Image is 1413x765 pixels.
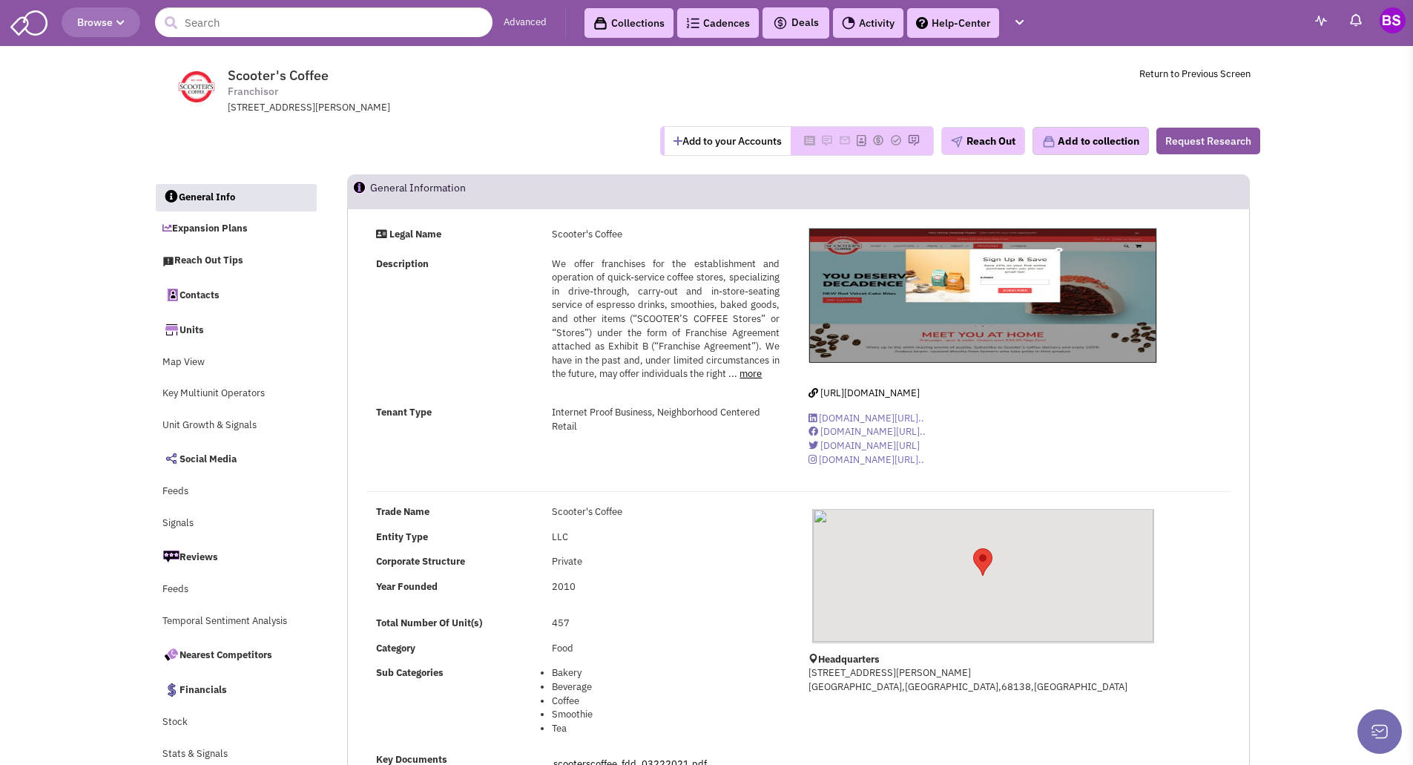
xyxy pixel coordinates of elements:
a: Stock [155,709,317,737]
a: General Info [156,184,317,212]
a: Contacts [155,279,317,310]
a: Nearest Competitors [155,639,317,670]
span: [DOMAIN_NAME][URL] [820,439,920,452]
div: LLC [542,531,788,545]
li: Beverage [552,680,779,695]
img: plane.png [951,136,963,148]
span: [URL][DOMAIN_NAME] [820,387,920,399]
a: Signals [155,510,317,538]
a: Map View [155,349,317,377]
a: Key Multiunit Operators [155,380,317,408]
button: Request Research [1156,128,1260,154]
img: Bob Saunders [1380,7,1406,33]
button: Add to collection [1032,127,1149,155]
b: Year Founded [376,580,438,593]
b: Headquarters [818,653,880,666]
img: Activity.png [842,16,855,30]
a: Reviews [155,541,317,572]
strong: Legal Name [389,228,441,240]
a: Feeds [155,576,317,604]
a: Feeds [155,478,317,506]
span: Scooter's Coffee [228,67,329,84]
img: help.png [916,17,928,29]
div: 457 [542,617,788,631]
h2: General Information [370,175,466,208]
span: [DOMAIN_NAME][URL].. [819,412,924,424]
a: Activity [833,8,903,38]
a: Units [155,314,317,345]
strong: Description [376,257,429,270]
a: [DOMAIN_NAME][URL].. [808,453,924,466]
span: Deals [773,16,819,29]
img: Scooter's Coffee [809,229,1156,363]
a: Financials [155,674,317,705]
span: Franchisor [228,84,278,99]
img: Please add to your accounts [908,134,920,146]
a: more [740,367,762,380]
li: Tea [552,722,779,736]
a: Unit Growth & Signals [155,412,317,440]
b: Corporate Structure [376,555,465,568]
a: [DOMAIN_NAME][URL].. [808,425,926,438]
img: Please add to your accounts [821,134,833,146]
b: Entity Type [376,531,428,543]
input: Search [155,7,493,37]
b: Category [376,642,415,654]
a: Temporal Sentiment Analysis [155,608,317,636]
div: Internet Proof Business, Neighborhood Centered Retail [542,406,788,433]
li: Bakery [552,666,779,680]
span: Browse [77,16,125,29]
a: [DOMAIN_NAME][URL].. [808,412,924,424]
img: Please add to your accounts [872,134,884,146]
a: Help-Center [907,8,999,38]
div: Scooter&#39;s Coffee [973,548,992,576]
strong: Tenant Type [376,406,432,418]
button: Deals [768,13,823,33]
img: Please add to your accounts [890,134,902,146]
p: [STREET_ADDRESS][PERSON_NAME] [GEOGRAPHIC_DATA],[GEOGRAPHIC_DATA],68138,[GEOGRAPHIC_DATA] [808,666,1157,694]
img: icon-collection-lavender-black.svg [593,16,607,30]
img: icon-collection-lavender.png [1042,135,1055,148]
button: Add to your Accounts [665,127,791,155]
a: Reach Out Tips [155,247,317,275]
div: [STREET_ADDRESS][PERSON_NAME] [228,101,615,115]
span: [DOMAIN_NAME][URL].. [819,453,924,466]
a: Social Media [155,443,317,474]
div: 2010 [542,580,788,594]
li: Smoothie [552,708,779,722]
b: Trade Name [376,505,429,518]
a: Collections [584,8,673,38]
div: Food [542,642,788,656]
a: [URL][DOMAIN_NAME] [808,387,920,399]
b: Sub Categories [376,666,444,679]
img: icon-deals.svg [773,14,788,32]
span: We offer franchises for the establishment and operation of quick-service coffee stores, specializ... [552,257,779,381]
a: Expansion Plans [155,215,317,243]
b: Total Number Of Unit(s) [376,617,482,629]
button: Browse [62,7,140,37]
div: Scooter's Coffee [542,505,788,519]
img: Cadences_logo.png [686,18,699,28]
li: Coffee [552,695,779,709]
a: Advanced [504,16,547,30]
a: Cadences [677,8,759,38]
a: Return to Previous Screen [1139,68,1251,80]
button: Reach Out [941,127,1025,155]
a: [DOMAIN_NAME][URL] [808,439,920,452]
img: SmartAdmin [10,7,47,36]
div: Private [542,555,788,569]
span: [DOMAIN_NAME][URL].. [820,425,926,438]
img: Please add to your accounts [839,134,851,146]
div: Scooter's Coffee [542,228,788,242]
